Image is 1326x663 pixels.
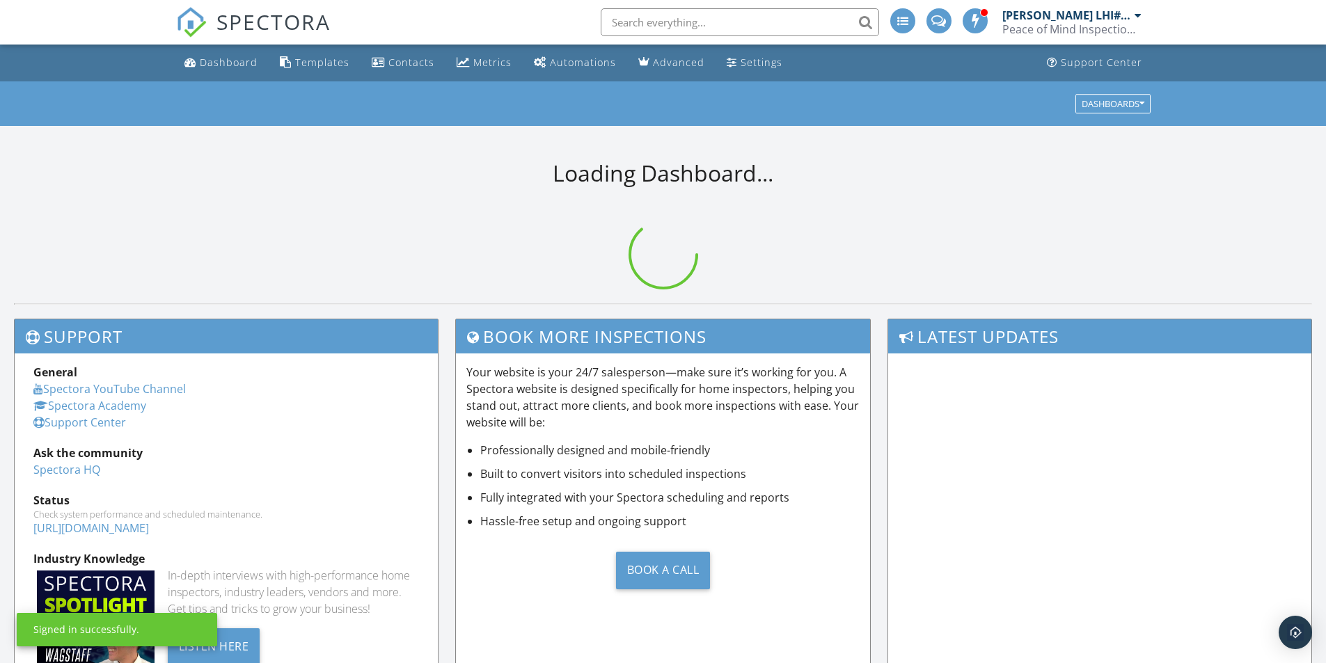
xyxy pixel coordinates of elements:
[33,492,419,509] div: Status
[274,50,355,76] a: Templates
[388,56,434,69] div: Contacts
[480,465,860,482] li: Built to convert visitors into scheduled inspections
[33,550,419,567] div: Industry Knowledge
[550,56,616,69] div: Automations
[33,415,126,430] a: Support Center
[168,567,419,617] div: In-depth interviews with high-performance home inspectors, industry leaders, vendors and more. Ge...
[466,541,860,600] a: Book a Call
[1002,22,1142,36] div: Peace of Mind Inspection Service, LLC
[1075,94,1151,113] button: Dashboards
[33,623,139,637] div: Signed in successfully.
[33,462,100,477] a: Spectora HQ
[888,319,1311,353] h3: Latest Updates
[216,7,331,36] span: SPECTORA
[33,520,149,536] a: [URL][DOMAIN_NAME]
[168,638,260,653] a: Listen Here
[480,442,860,458] li: Professionally designed and mobile-friendly
[366,50,440,76] a: Contacts
[616,552,711,589] div: Book a Call
[480,489,860,506] li: Fully integrated with your Spectora scheduling and reports
[473,56,512,69] div: Metrics
[456,319,871,353] h3: Book More Inspections
[33,398,146,413] a: Spectora Academy
[601,8,879,36] input: Search everything...
[15,319,438,353] h3: Support
[480,513,860,529] li: Hassle-free setup and ongoing support
[451,50,517,76] a: Metrics
[721,50,788,76] a: Settings
[1082,99,1144,109] div: Dashboards
[200,56,258,69] div: Dashboard
[1061,56,1142,69] div: Support Center
[33,365,77,380] strong: General
[176,7,207,38] img: The Best Home Inspection Software - Spectora
[1041,50,1148,76] a: Support Center
[33,445,419,461] div: Ask the community
[176,19,331,48] a: SPECTORA
[295,56,349,69] div: Templates
[741,56,782,69] div: Settings
[466,364,860,431] p: Your website is your 24/7 salesperson—make sure it’s working for you. A Spectora website is desig...
[1002,8,1131,22] div: [PERSON_NAME] LHI#11066
[179,50,263,76] a: Dashboard
[653,56,704,69] div: Advanced
[528,50,622,76] a: Automations (Advanced)
[633,50,710,76] a: Advanced
[1279,616,1312,649] div: Open Intercom Messenger
[33,509,419,520] div: Check system performance and scheduled maintenance.
[33,381,186,397] a: Spectora YouTube Channel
